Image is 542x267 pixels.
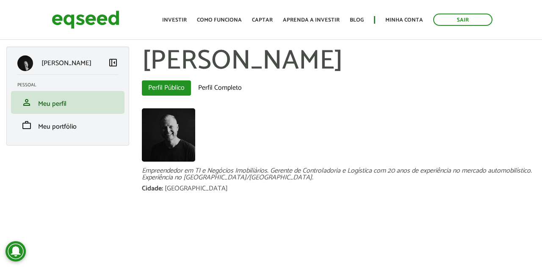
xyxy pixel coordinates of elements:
a: Como funciona [197,17,242,23]
span: Meu perfil [38,98,66,110]
a: Aprenda a investir [283,17,340,23]
span: Meu portfólio [38,121,77,132]
div: Empreendedor em TI e Negócios Imobiliários. Gerente de Controladoria e Logística com 20 anos de e... [142,168,536,181]
span: person [22,97,32,107]
a: personMeu perfil [17,97,118,107]
a: workMeu portfólio [17,120,118,130]
a: Blog [350,17,364,23]
p: [PERSON_NAME] [41,59,91,67]
li: Meu portfólio [11,114,124,137]
div: Cidade [142,185,165,192]
img: Foto de Thomas August [142,108,195,162]
a: Perfil Completo [192,80,248,96]
a: Colapsar menu [108,58,118,69]
span: : [162,183,163,194]
h1: [PERSON_NAME] [142,47,536,76]
div: [GEOGRAPHIC_DATA] [165,185,228,192]
a: Sair [433,14,492,26]
img: EqSeed [52,8,119,31]
a: Captar [252,17,273,23]
a: Investir [162,17,187,23]
span: left_panel_close [108,58,118,68]
li: Meu perfil [11,91,124,114]
a: Perfil Público [142,80,191,96]
h2: Pessoal [17,83,124,88]
a: Minha conta [385,17,423,23]
span: work [22,120,32,130]
a: Ver perfil do usuário. [142,108,195,162]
